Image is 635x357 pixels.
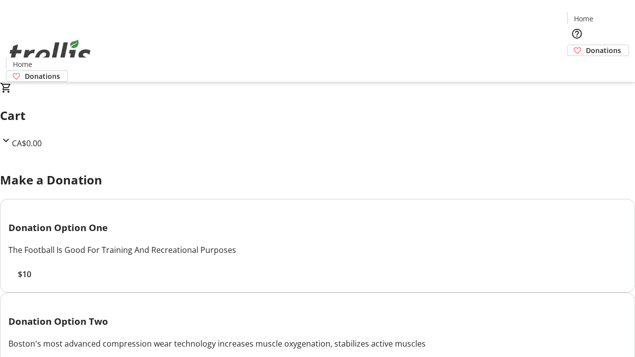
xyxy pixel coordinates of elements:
span: Donations [586,45,621,56]
a: Home [6,59,38,69]
span: $10 [18,268,31,280]
h3: Donation Option Two [8,314,627,328]
button: Help [567,24,587,44]
a: Home [568,13,599,24]
div: Boston's most advanced compression wear technology increases muscle oxygenation, stabilizes activ... [8,338,627,350]
button: $10 [8,268,40,280]
a: Donations [567,45,629,56]
img: Orient E2E Organization fs8foMX7hG's Logo [6,29,94,78]
span: Donations [25,71,60,81]
span: Home [13,59,32,69]
h3: Donation Option One [8,221,627,235]
a: Donations [6,70,68,82]
button: Cart [567,56,587,76]
div: The Football Is Good For Training And Recreational Purposes [8,244,627,256]
span: CA$0.00 [12,138,42,149]
span: Home [574,13,593,24]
